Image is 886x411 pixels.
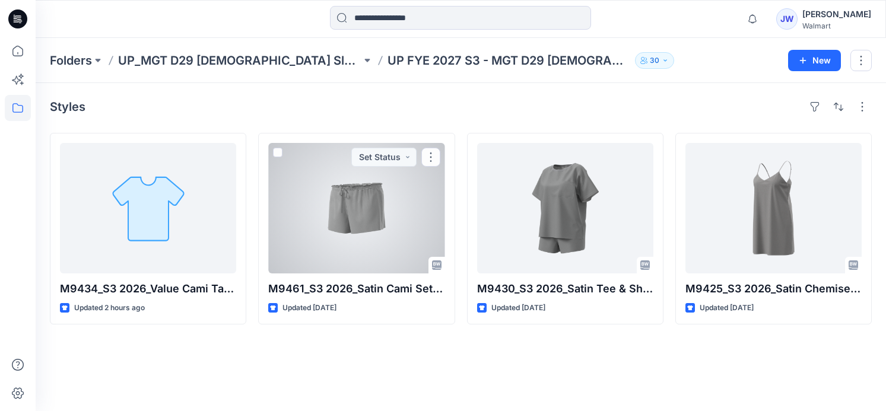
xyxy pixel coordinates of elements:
[118,52,361,69] a: UP_MGT D29 [DEMOGRAPHIC_DATA] Sleep
[74,302,145,314] p: Updated 2 hours ago
[477,143,653,273] a: M9430_S3 2026_Satin Tee & Short Set _Midpoint
[268,281,444,297] p: M9461_S3 2026_Satin Cami Set Opt 3_Midpoint
[802,7,871,21] div: [PERSON_NAME]
[635,52,674,69] button: 30
[685,143,862,273] a: M9425_S3 2026_Satin Chemise Opt 3_Midpoint
[60,143,236,273] a: M9434_S3 2026_Value Cami Tap_Midpoint
[50,100,85,114] h4: Styles
[650,54,659,67] p: 30
[685,281,862,297] p: M9425_S3 2026_Satin Chemise Opt 3_Midpoint
[60,281,236,297] p: M9434_S3 2026_Value Cami Tap_Midpoint
[477,281,653,297] p: M9430_S3 2026_Satin Tee & Short Set _Midpoint
[491,302,545,314] p: Updated [DATE]
[802,21,871,30] div: Walmart
[788,50,841,71] button: New
[282,302,336,314] p: Updated [DATE]
[268,143,444,273] a: M9461_S3 2026_Satin Cami Set Opt 3_Midpoint
[700,302,754,314] p: Updated [DATE]
[50,52,92,69] a: Folders
[388,52,631,69] p: UP FYE 2027 S3 - MGT D29 [DEMOGRAPHIC_DATA] Sleepwear
[776,8,798,30] div: JW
